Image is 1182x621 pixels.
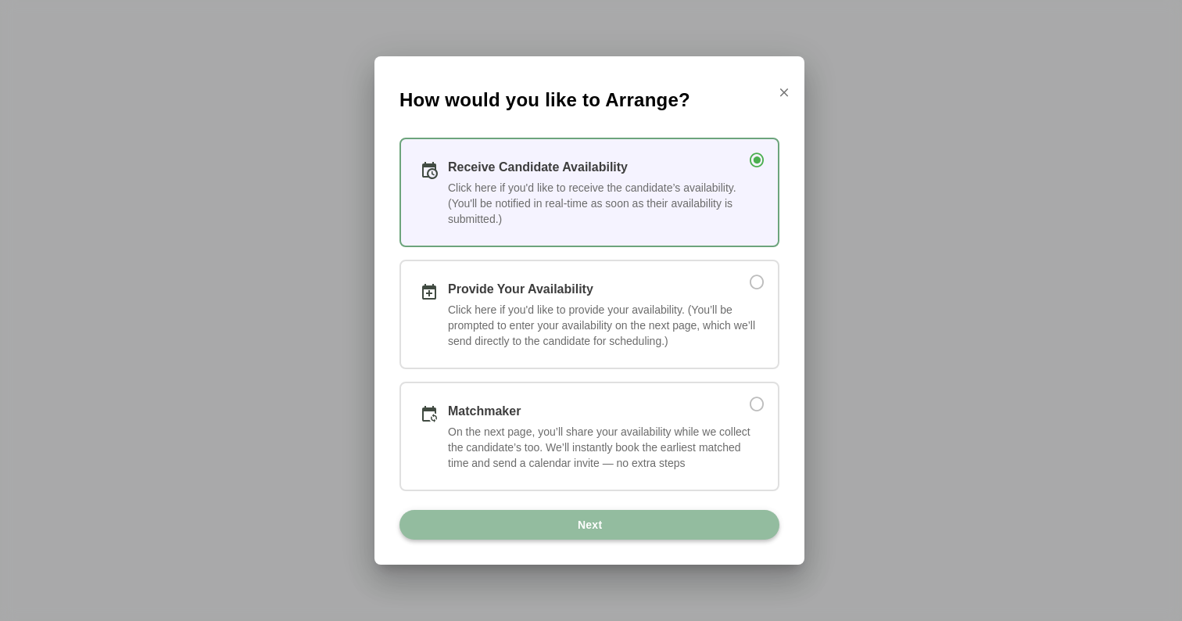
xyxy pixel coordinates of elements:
[448,280,728,299] div: Provide Your Availability
[399,88,690,113] span: How would you like to Arrange?
[399,510,779,540] button: Next
[448,424,759,471] div: On the next page, you’ll share your availability while we collect the candidate’s too. We’ll inst...
[448,158,759,177] div: Receive Candidate Availability
[448,402,728,421] div: Matchmaker
[577,510,603,540] span: Next
[448,180,759,227] div: Click here if you'd like to receive the candidate’s availability. (You'll be notified in real-tim...
[448,302,759,349] div: Click here if you'd like to provide your availability. (You’ll be prompted to enter your availabi...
